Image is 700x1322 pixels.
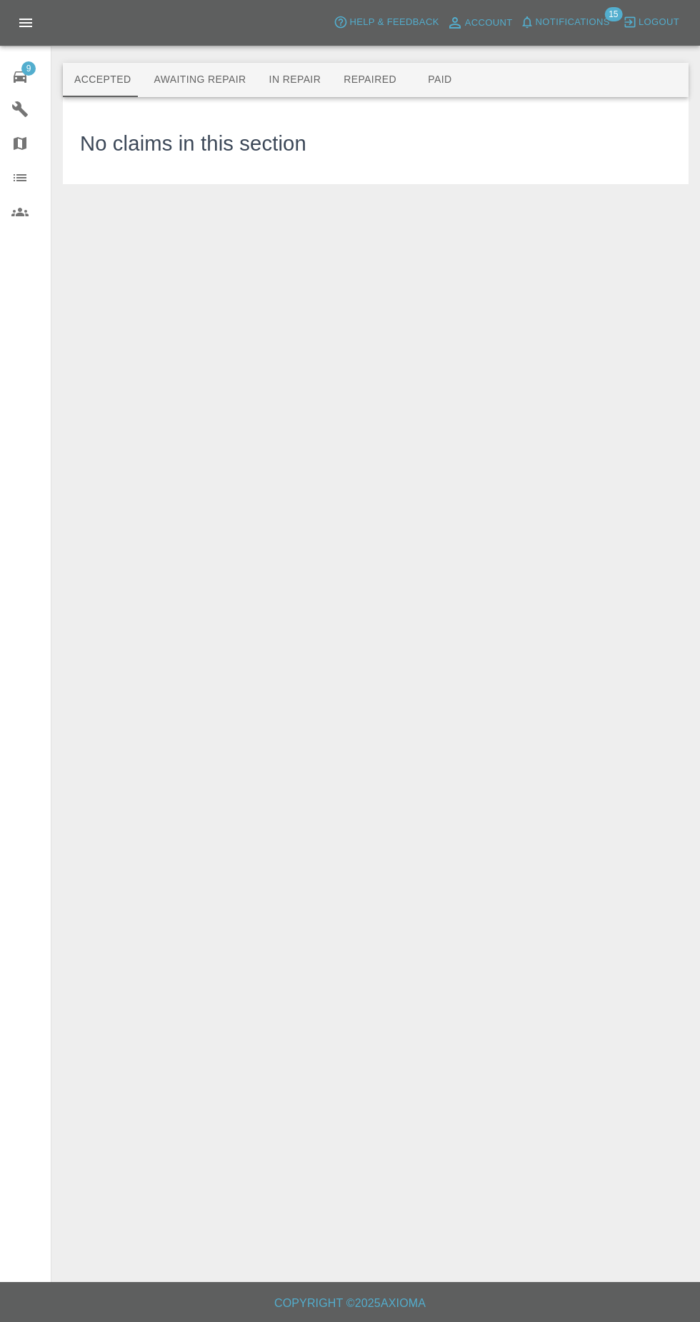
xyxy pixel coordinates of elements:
[9,6,43,40] button: Open drawer
[516,11,614,34] button: Notifications
[443,11,516,34] a: Account
[408,63,472,97] button: Paid
[11,1293,689,1313] h6: Copyright © 2025 Axioma
[330,11,442,34] button: Help & Feedback
[639,14,679,31] span: Logout
[349,14,439,31] span: Help & Feedback
[142,63,257,97] button: Awaiting Repair
[63,63,142,97] button: Accepted
[619,11,683,34] button: Logout
[536,14,610,31] span: Notifications
[80,128,306,160] h3: No claims in this section
[604,7,622,21] span: 15
[21,61,36,76] span: 9
[465,15,513,31] span: Account
[258,63,333,97] button: In Repair
[332,63,408,97] button: Repaired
